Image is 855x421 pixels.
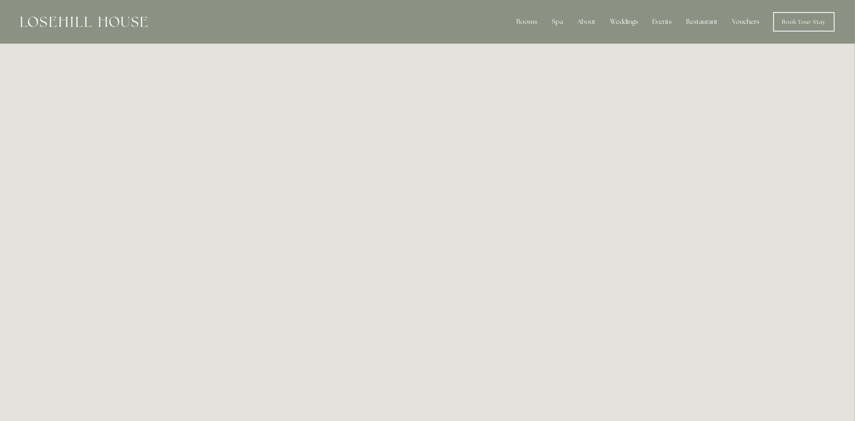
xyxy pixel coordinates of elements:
[604,14,644,30] div: Weddings
[20,17,147,27] img: Losehill House
[545,14,569,30] div: Spa
[510,14,544,30] div: Rooms
[680,14,724,30] div: Restaurant
[726,14,766,30] a: Vouchers
[646,14,678,30] div: Events
[571,14,602,30] div: About
[773,12,835,32] a: Book Your Stay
